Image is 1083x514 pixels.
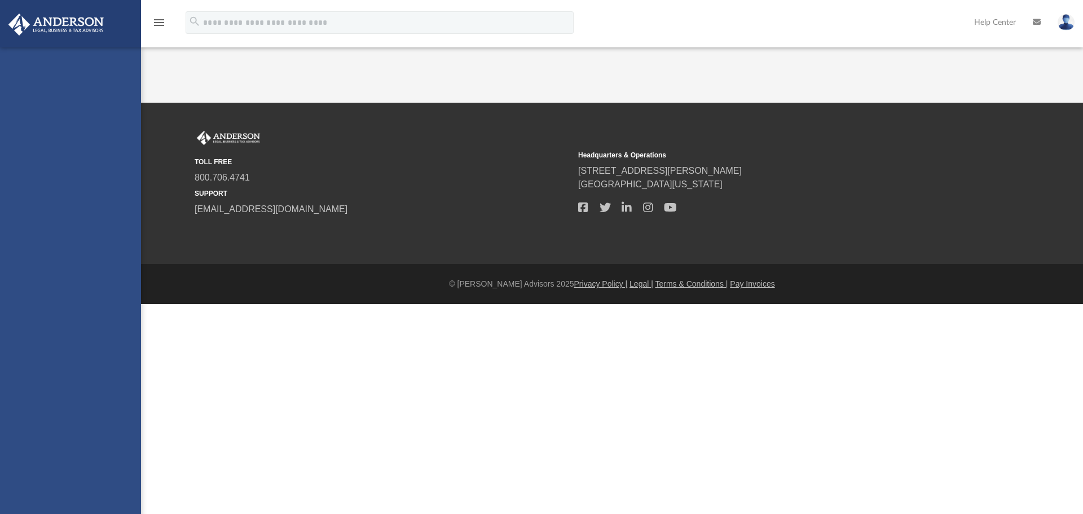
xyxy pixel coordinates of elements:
a: [EMAIL_ADDRESS][DOMAIN_NAME] [195,204,347,214]
a: menu [152,21,166,29]
i: menu [152,16,166,29]
a: [GEOGRAPHIC_DATA][US_STATE] [578,179,723,189]
i: search [188,15,201,28]
a: Pay Invoices [730,279,774,288]
a: [STREET_ADDRESS][PERSON_NAME] [578,166,742,175]
img: Anderson Advisors Platinum Portal [5,14,107,36]
a: Privacy Policy | [574,279,628,288]
small: Headquarters & Operations [578,150,954,160]
small: SUPPORT [195,188,570,199]
div: © [PERSON_NAME] Advisors 2025 [141,278,1083,290]
a: Terms & Conditions | [655,279,728,288]
a: 800.706.4741 [195,173,250,182]
small: TOLL FREE [195,157,570,167]
img: User Pic [1058,14,1075,30]
img: Anderson Advisors Platinum Portal [195,131,262,146]
a: Legal | [629,279,653,288]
